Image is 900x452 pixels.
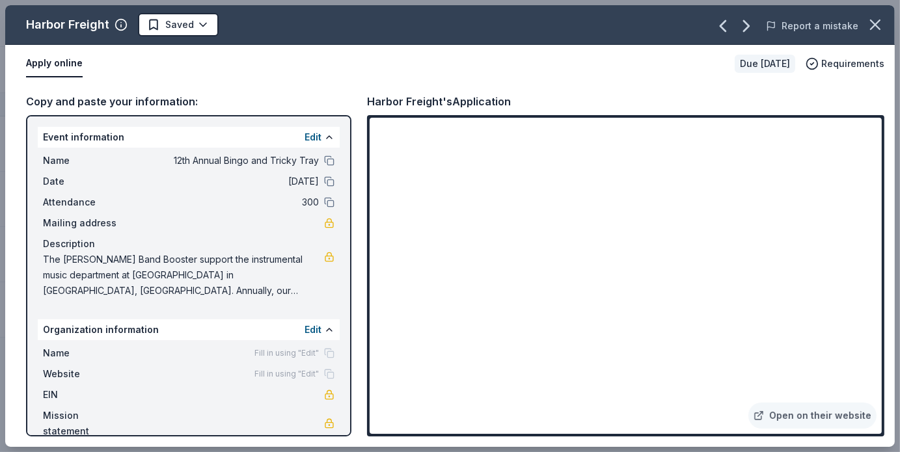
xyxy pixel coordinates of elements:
[165,17,194,33] span: Saved
[38,127,340,148] div: Event information
[821,56,884,72] span: Requirements
[26,50,83,77] button: Apply online
[748,403,877,429] a: Open on their website
[305,129,321,145] button: Edit
[43,236,334,252] div: Description
[43,153,130,168] span: Name
[766,18,858,34] button: Report a mistake
[43,408,130,439] span: Mission statement
[38,319,340,340] div: Organization information
[138,13,219,36] button: Saved
[43,252,324,299] span: The [PERSON_NAME] Band Booster support the instrumental music department at [GEOGRAPHIC_DATA] in ...
[806,56,884,72] button: Requirements
[43,215,130,231] span: Mailing address
[254,369,319,379] span: Fill in using "Edit"
[26,93,351,110] div: Copy and paste your information:
[254,348,319,358] span: Fill in using "Edit"
[735,55,795,73] div: Due [DATE]
[43,174,130,189] span: Date
[43,345,130,361] span: Name
[43,366,130,382] span: Website
[43,194,130,210] span: Attendance
[305,322,321,338] button: Edit
[130,153,319,168] span: 12th Annual Bingo and Tricky Tray
[130,194,319,210] span: 300
[367,93,511,110] div: Harbor Freight's Application
[43,387,130,403] span: EIN
[26,14,109,35] div: Harbor Freight
[130,174,319,189] span: [DATE]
